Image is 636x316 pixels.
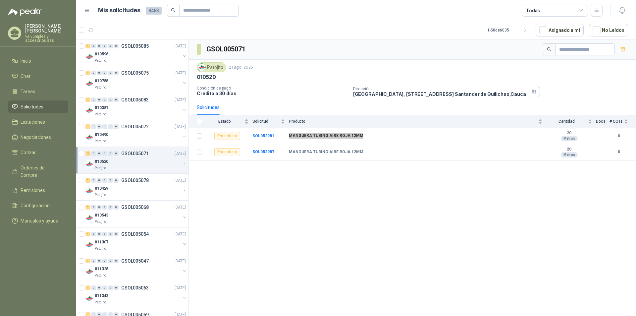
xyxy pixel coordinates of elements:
[95,293,108,299] p: 011343
[198,64,205,71] img: Company Logo
[85,106,93,114] img: Company Logo
[114,232,119,236] div: 0
[171,8,176,13] span: search
[197,62,226,72] div: Patojito
[102,205,107,210] div: 0
[121,97,149,102] p: GSOL005083
[102,151,107,156] div: 0
[108,97,113,102] div: 0
[252,150,274,154] a: SOL052987
[589,24,628,36] button: No Leídos
[85,285,90,290] div: 1
[289,150,363,155] b: MANGUERA TUBING AIRE ROJA 12MM
[25,24,68,33] p: [PERSON_NAME] [PERSON_NAME]
[114,178,119,183] div: 0
[97,232,102,236] div: 0
[175,151,186,157] p: [DATE]
[21,217,58,224] span: Manuales y ayuda
[609,119,623,124] span: # COTs
[85,294,93,302] img: Company Logo
[97,97,102,102] div: 0
[546,131,592,136] b: 20
[95,158,108,165] p: 010520
[91,232,96,236] div: 0
[21,57,31,65] span: Inicio
[121,151,149,156] p: GSOL005071
[98,6,140,15] h1: Mis solicitudes
[546,119,587,124] span: Cantidad
[546,147,592,152] b: 20
[91,71,96,75] div: 0
[91,44,96,48] div: 0
[97,285,102,290] div: 0
[91,205,96,210] div: 0
[121,71,149,75] p: GSOL005075
[197,74,216,81] p: 010520
[8,215,68,227] a: Manuales y ayuda
[289,119,537,124] span: Producto
[95,273,106,278] p: Patojito
[175,43,186,49] p: [DATE]
[95,139,106,144] p: Patojito
[85,150,187,171] a: 2 0 0 0 0 0 GSOL005071[DATE] Company Logo010520Patojito
[596,115,609,128] th: Docs
[95,212,108,219] p: 010543
[536,24,584,36] button: Asignado a mi
[609,115,636,128] th: # COTs
[97,205,102,210] div: 0
[91,124,96,129] div: 0
[206,119,243,124] span: Estado
[21,73,30,80] span: Chat
[114,44,119,48] div: 0
[8,131,68,144] a: Negociaciones
[197,86,348,91] p: Condición de pago
[487,25,530,35] div: 1 - 50 de 6005
[97,124,102,129] div: 0
[206,115,252,128] th: Estado
[85,71,90,75] div: 1
[95,266,108,272] p: 011328
[197,91,348,96] p: Crédito a 30 días
[95,105,108,111] p: 010381
[97,44,102,48] div: 0
[85,203,187,224] a: 1 0 0 0 0 0 GSOL005068[DATE] Company Logo010543Patojito
[97,151,102,156] div: 0
[121,285,149,290] p: GSOL005063
[252,134,274,138] a: SOL052981
[121,124,149,129] p: GSOL005072
[252,119,280,124] span: Solicitud
[114,259,119,263] div: 0
[546,115,596,128] th: Cantidad
[214,132,240,140] div: Por cotizar
[8,199,68,212] a: Configuración
[114,97,119,102] div: 0
[95,58,106,63] p: Patojito
[85,230,187,251] a: 1 0 0 0 0 0 GSOL005054[DATE] Company Logo011307Patojito
[561,136,578,141] div: Metros
[91,151,96,156] div: 0
[102,124,107,129] div: 0
[21,202,50,209] span: Configuración
[108,285,113,290] div: 0
[21,164,62,179] span: Órdenes de Compra
[85,257,187,278] a: 1 0 0 0 0 0 GSOL005047[DATE] Company Logo011328Patojito
[108,44,113,48] div: 0
[8,146,68,159] a: Cotizar
[95,132,108,138] p: 010490
[85,205,90,210] div: 1
[8,161,68,181] a: Órdenes de Compra
[146,7,162,15] span: 8483
[353,87,526,91] p: Dirección
[8,116,68,128] a: Licitaciones
[8,8,42,16] img: Logo peakr
[85,96,187,117] a: 1 0 0 0 0 0 GSOL005083[DATE] Company Logo010381Patojito
[85,259,90,263] div: 1
[102,178,107,183] div: 0
[97,259,102,263] div: 0
[95,78,108,84] p: 010758
[91,285,96,290] div: 0
[175,231,186,237] p: [DATE]
[21,118,45,126] span: Licitaciones
[175,70,186,76] p: [DATE]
